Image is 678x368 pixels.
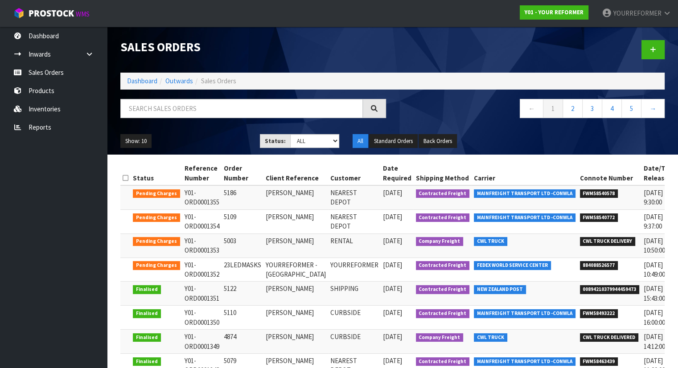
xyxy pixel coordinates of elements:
th: Order Number [222,161,263,185]
td: [PERSON_NAME] [263,185,328,209]
span: Pending Charges [133,237,180,246]
span: Pending Charges [133,213,180,222]
td: Y01-ORD0001354 [182,209,222,233]
span: MAINFREIGHT TRANSPORT LTD -CONWLA [474,309,575,318]
span: 884088526577 [580,261,618,270]
span: CWL TRUCK [474,237,507,246]
span: Company Freight [416,333,464,342]
span: Finalised [133,285,161,294]
span: [DATE] 10:50:00 [644,237,665,254]
span: FWM58463439 [580,357,618,366]
td: CURBSIDE [328,306,381,330]
td: [PERSON_NAME] [263,282,328,306]
span: [DATE] [383,308,402,317]
span: Contracted Freight [416,357,470,366]
span: YOURREFORMER [613,9,662,17]
a: 3 [582,99,602,118]
span: FEDEX WORLD SERVICE CENTER [474,261,551,270]
td: CURBSIDE [328,330,381,354]
span: Contracted Freight [416,285,470,294]
td: [PERSON_NAME] [263,330,328,354]
span: FWM58493222 [580,309,618,318]
strong: Y01 - YOUR REFORMER [525,8,583,16]
span: [DATE] 9:37:00 [644,213,663,230]
img: cube-alt.png [13,8,25,19]
td: NEAREST DEPOT [328,185,381,209]
span: Contracted Freight [416,213,470,222]
td: 5186 [222,185,263,209]
td: 5109 [222,209,263,233]
span: [DATE] [383,213,402,221]
span: MAINFREIGHT TRANSPORT LTD -CONWLA [474,213,575,222]
span: [DATE] [383,261,402,269]
span: NEW ZEALAND POST [474,285,526,294]
th: Customer [328,161,381,185]
a: 5 [621,99,641,118]
strong: Status: [265,137,286,145]
span: [DATE] 10:49:00 [644,261,665,278]
nav: Page navigation [399,99,665,121]
button: Back Orders [419,134,457,148]
td: Y01-ORD0001349 [182,330,222,354]
span: Pending Charges [133,261,180,270]
td: RENTAL [328,233,381,258]
span: CWL TRUCK DELIVERED [580,333,639,342]
span: CWL TRUCK [474,333,507,342]
td: 5003 [222,233,263,258]
td: 5122 [222,282,263,306]
td: NEAREST DEPOT [328,209,381,233]
span: [DATE] 15:43:00 [644,284,665,302]
span: Contracted Freight [416,261,470,270]
span: MAINFREIGHT TRANSPORT LTD -CONWLA [474,189,575,198]
a: Dashboard [127,77,157,85]
td: 5110 [222,306,263,330]
td: Y01-ORD0001351 [182,282,222,306]
span: MAINFREIGHT TRANSPORT LTD -CONWLA [474,357,575,366]
th: Carrier [472,161,578,185]
span: [DATE] [383,284,402,293]
span: [DATE] [383,356,402,365]
span: [DATE] [383,188,402,197]
td: [PERSON_NAME] [263,209,328,233]
th: Date Required [381,161,414,185]
button: Standard Orders [369,134,418,148]
th: Connote Number [578,161,642,185]
th: Status [131,161,182,185]
span: 00894210379944459473 [580,285,640,294]
span: Finalised [133,333,161,342]
span: Contracted Freight [416,309,470,318]
span: [DATE] [383,332,402,341]
span: FWM58540578 [580,189,618,198]
a: 4 [602,99,622,118]
td: YOURREFORMER [328,258,381,282]
td: 4874 [222,330,263,354]
button: Show: 10 [120,134,152,148]
h1: Sales Orders [120,40,386,53]
span: [DATE] [383,237,402,245]
th: Reference Number [182,161,222,185]
a: Outwards [165,77,193,85]
span: Contracted Freight [416,189,470,198]
small: WMS [76,10,90,18]
a: ← [520,99,543,118]
span: Pending Charges [133,189,180,198]
td: 23LEDMASKS [222,258,263,282]
td: [PERSON_NAME] [263,306,328,330]
span: Sales Orders [201,77,236,85]
td: YOURREFORMER - [GEOGRAPHIC_DATA] [263,258,328,282]
span: Finalised [133,357,161,366]
td: Y01-ORD0001355 [182,185,222,209]
span: [DATE] 14:12:00 [644,332,665,350]
th: Client Reference [263,161,328,185]
td: Y01-ORD0001350 [182,306,222,330]
td: Y01-ORD0001353 [182,233,222,258]
td: [PERSON_NAME] [263,233,328,258]
a: 2 [563,99,583,118]
a: 1 [543,99,563,118]
input: Search sales orders [120,99,363,118]
span: [DATE] 16:00:00 [644,308,665,326]
a: → [641,99,665,118]
span: CWL TRUCK DELIVERY [580,237,636,246]
span: Company Freight [416,237,464,246]
button: All [353,134,368,148]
